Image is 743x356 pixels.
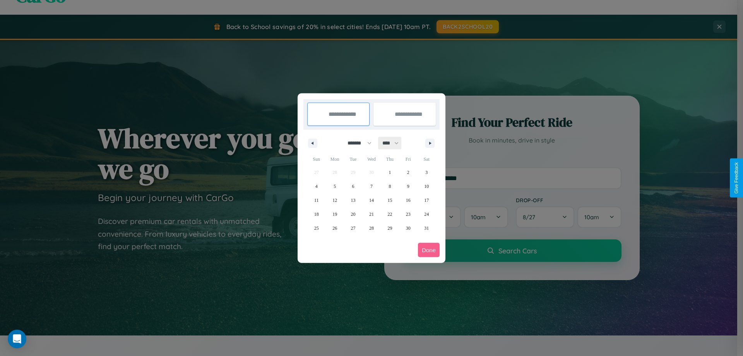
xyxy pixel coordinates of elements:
button: 14 [362,193,380,207]
button: 7 [362,179,380,193]
span: 24 [424,207,429,221]
span: 13 [351,193,356,207]
span: 6 [352,179,354,193]
span: 12 [332,193,337,207]
button: 17 [418,193,436,207]
button: 24 [418,207,436,221]
span: 5 [334,179,336,193]
span: Thu [381,153,399,165]
button: 5 [325,179,344,193]
span: 16 [406,193,411,207]
span: 9 [407,179,409,193]
button: 22 [381,207,399,221]
button: 26 [325,221,344,235]
button: 28 [362,221,380,235]
button: 23 [399,207,417,221]
button: 20 [344,207,362,221]
span: Sun [307,153,325,165]
span: 22 [387,207,392,221]
button: 10 [418,179,436,193]
span: 25 [314,221,319,235]
button: 6 [344,179,362,193]
span: 30 [406,221,411,235]
span: 3 [425,165,428,179]
button: 19 [325,207,344,221]
span: 19 [332,207,337,221]
span: Sat [418,153,436,165]
span: 11 [314,193,319,207]
span: 31 [424,221,429,235]
button: 21 [362,207,380,221]
span: 15 [387,193,392,207]
button: 1 [381,165,399,179]
span: Tue [344,153,362,165]
button: 16 [399,193,417,207]
button: Done [418,243,440,257]
span: 4 [315,179,318,193]
button: 4 [307,179,325,193]
button: 11 [307,193,325,207]
button: 3 [418,165,436,179]
span: 1 [389,165,391,179]
span: 17 [424,193,429,207]
button: 2 [399,165,417,179]
span: Mon [325,153,344,165]
button: 15 [381,193,399,207]
span: 26 [332,221,337,235]
div: Give Feedback [734,162,739,194]
span: 23 [406,207,411,221]
button: 31 [418,221,436,235]
span: 10 [424,179,429,193]
button: 29 [381,221,399,235]
span: 21 [369,207,374,221]
span: 14 [369,193,374,207]
span: 8 [389,179,391,193]
span: 29 [387,221,392,235]
span: 20 [351,207,356,221]
button: 30 [399,221,417,235]
span: 28 [369,221,374,235]
button: 27 [344,221,362,235]
button: 8 [381,179,399,193]
div: Open Intercom Messenger [8,330,26,348]
button: 18 [307,207,325,221]
button: 12 [325,193,344,207]
button: 13 [344,193,362,207]
span: 7 [370,179,373,193]
span: Wed [362,153,380,165]
span: 18 [314,207,319,221]
span: 27 [351,221,356,235]
span: 2 [407,165,409,179]
button: 9 [399,179,417,193]
button: 25 [307,221,325,235]
span: Fri [399,153,417,165]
